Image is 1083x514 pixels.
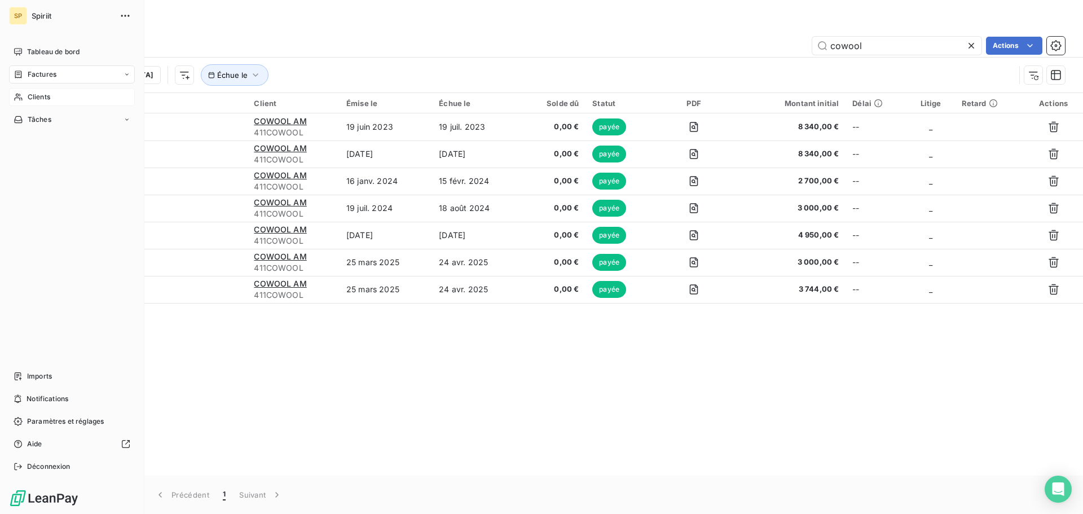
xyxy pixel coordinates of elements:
[340,113,432,140] td: 19 juin 2023
[254,127,333,138] span: 411COWOOL
[529,284,579,295] span: 0,00 €
[812,37,981,55] input: Rechercher
[846,113,906,140] td: --
[929,230,932,240] span: _
[254,289,333,301] span: 411COWOOL
[529,121,579,133] span: 0,00 €
[846,222,906,249] td: --
[216,483,232,507] button: 1
[592,281,626,298] span: payée
[962,99,1018,108] div: Retard
[27,462,71,472] span: Déconnexion
[9,88,135,106] a: Clients
[914,99,948,108] div: Litige
[846,276,906,303] td: --
[846,249,906,276] td: --
[529,99,579,108] div: Solde dû
[340,168,432,195] td: 16 janv. 2024
[432,168,522,195] td: 15 févr. 2024
[529,148,579,160] span: 0,00 €
[739,148,839,160] span: 8 340,00 €
[9,489,79,507] img: Logo LeanPay
[739,284,839,295] span: 3 744,00 €
[1045,476,1072,503] div: Open Intercom Messenger
[846,140,906,168] td: --
[9,111,135,129] a: Tâches
[739,99,839,108] div: Montant initial
[739,175,839,187] span: 2 700,00 €
[27,371,52,381] span: Imports
[9,43,135,61] a: Tableau de bord
[929,122,932,131] span: _
[662,99,725,108] div: PDF
[439,99,515,108] div: Échue le
[592,173,626,190] span: payée
[592,118,626,135] span: payée
[346,99,425,108] div: Émise le
[592,254,626,271] span: payée
[223,489,226,500] span: 1
[201,64,268,86] button: Échue le
[592,99,649,108] div: Statut
[254,143,306,153] span: COWOOL AM
[32,11,113,20] span: Spiriit
[929,203,932,213] span: _
[432,140,522,168] td: [DATE]
[529,230,579,241] span: 0,00 €
[846,195,906,222] td: --
[1031,99,1076,108] div: Actions
[432,249,522,276] td: 24 avr. 2025
[232,483,289,507] button: Suivant
[254,99,333,108] div: Client
[739,121,839,133] span: 8 340,00 €
[254,279,306,288] span: COWOOL AM
[986,37,1042,55] button: Actions
[929,257,932,267] span: _
[254,181,333,192] span: 411COWOOL
[529,203,579,214] span: 0,00 €
[9,412,135,430] a: Paramètres et réglages
[846,168,906,195] td: --
[432,276,522,303] td: 24 avr. 2025
[529,175,579,187] span: 0,00 €
[9,7,27,25] div: SP
[9,367,135,385] a: Imports
[929,284,932,294] span: _
[9,65,135,84] a: Factures
[254,225,306,234] span: COWOOL AM
[28,92,50,102] span: Clients
[148,483,216,507] button: Précédent
[254,197,306,207] span: COWOOL AM
[340,276,432,303] td: 25 mars 2025
[9,435,135,453] a: Aide
[739,203,839,214] span: 3 000,00 €
[28,115,51,125] span: Tâches
[254,208,333,219] span: 411COWOOL
[739,257,839,268] span: 3 000,00 €
[929,176,932,186] span: _
[432,113,522,140] td: 19 juil. 2023
[27,439,42,449] span: Aide
[27,47,80,57] span: Tableau de bord
[739,230,839,241] span: 4 950,00 €
[254,252,306,261] span: COWOOL AM
[592,227,626,244] span: payée
[929,149,932,159] span: _
[254,170,306,180] span: COWOOL AM
[340,249,432,276] td: 25 mars 2025
[529,257,579,268] span: 0,00 €
[254,262,333,274] span: 411COWOOL
[592,200,626,217] span: payée
[340,140,432,168] td: [DATE]
[254,235,333,247] span: 411COWOOL
[432,195,522,222] td: 18 août 2024
[217,71,248,80] span: Échue le
[27,394,68,404] span: Notifications
[254,154,333,165] span: 411COWOOL
[592,146,626,162] span: payée
[340,222,432,249] td: [DATE]
[340,195,432,222] td: 19 juil. 2024
[852,99,900,108] div: Délai
[28,69,56,80] span: Factures
[27,416,104,427] span: Paramètres et réglages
